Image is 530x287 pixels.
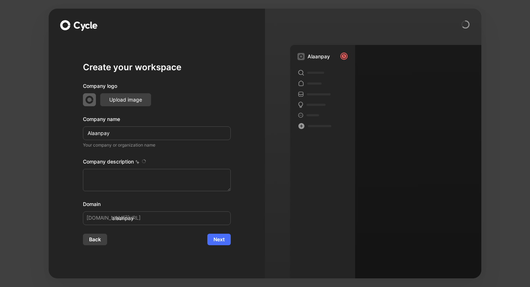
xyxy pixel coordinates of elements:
input: Example [83,126,231,140]
span: [DOMAIN_NAME][URL] [87,214,141,222]
h1: Create your workspace [83,62,231,73]
span: Upload image [109,95,142,104]
span: Next [213,235,225,244]
div: Domain [83,200,231,208]
img: workspace-default-logo-wX5zAyuM.png [297,53,305,60]
div: Company description [83,157,231,169]
p: Your company or organization name [83,142,231,149]
div: S [341,53,347,59]
img: workspace-default-logo-wX5zAyuM.png [83,93,96,106]
div: Alaanpay [308,52,330,61]
button: Next [207,234,231,245]
span: Back [89,235,101,244]
button: Back [83,234,107,245]
div: Company name [83,115,231,124]
div: Company logo [83,82,231,93]
button: Upload image [100,93,151,106]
